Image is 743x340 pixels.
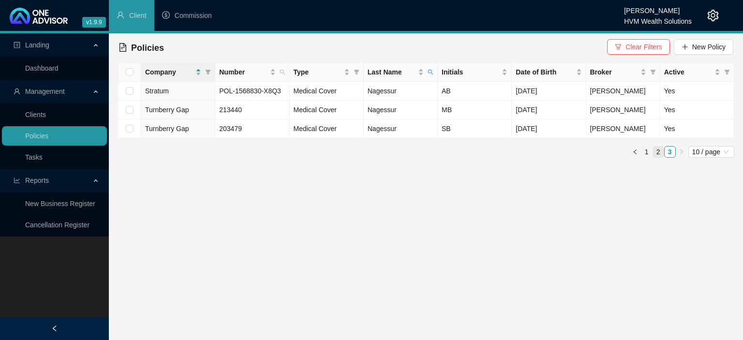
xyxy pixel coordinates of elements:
[368,67,416,77] span: Last Name
[294,67,342,77] span: Type
[25,41,49,49] span: Landing
[117,11,124,19] span: user
[679,149,684,155] span: right
[294,125,337,133] span: Medical Cover
[512,101,586,119] td: [DATE]
[280,69,285,75] span: search
[14,177,20,184] span: line-chart
[629,146,641,158] button: left
[364,82,438,101] td: Nagessur
[512,63,586,82] th: Date of Birth
[650,69,656,75] span: filter
[624,13,692,24] div: HVM Wealth Solutions
[294,87,337,95] span: Medical Cover
[290,63,364,82] th: Type
[660,63,734,82] th: Active
[512,119,586,138] td: [DATE]
[590,67,639,77] span: Broker
[664,67,713,77] span: Active
[354,69,359,75] span: filter
[653,147,664,157] a: 2
[724,69,730,75] span: filter
[131,43,164,53] span: Policies
[175,12,212,19] span: Commission
[162,11,170,19] span: dollar
[25,64,59,72] a: Dashboard
[692,147,730,157] span: 10 / page
[428,69,433,75] span: search
[10,8,68,24] img: 2df55531c6924b55f21c4cf5d4484680-logo-light.svg
[586,63,660,82] th: Broker
[145,106,189,114] span: Turnberry Gap
[648,65,658,79] span: filter
[590,106,646,114] span: [PERSON_NAME]
[707,10,719,21] span: setting
[688,146,734,158] div: Page Size
[512,82,586,101] td: [DATE]
[438,119,512,138] td: SB
[219,67,267,77] span: Number
[660,101,734,119] td: Yes
[364,63,438,82] th: Last Name
[516,67,574,77] span: Date of Birth
[438,82,512,101] td: AB
[676,146,687,158] li: Next Page
[129,12,147,19] span: Client
[364,119,438,138] td: Nagessur
[641,146,653,158] li: 1
[632,149,638,155] span: left
[624,2,692,13] div: [PERSON_NAME]
[145,67,193,77] span: Company
[203,65,213,79] span: filter
[665,147,675,157] a: 3
[590,125,646,133] span: [PERSON_NAME]
[14,42,20,48] span: profile
[25,221,89,229] a: Cancellation Register
[215,63,289,82] th: Number
[674,39,733,55] button: New Policy
[629,146,641,158] li: Previous Page
[119,43,127,52] span: file-text
[145,87,169,95] span: Stratum
[692,42,726,52] span: New Policy
[660,82,734,101] td: Yes
[653,146,664,158] li: 2
[615,44,622,50] span: filter
[294,106,337,114] span: Medical Cover
[14,88,20,95] span: user
[442,67,500,77] span: Initials
[25,153,43,161] a: Tasks
[352,65,361,79] span: filter
[438,63,512,82] th: Initials
[205,69,211,75] span: filter
[219,125,242,133] span: 203479
[664,146,676,158] li: 3
[364,101,438,119] td: Nagessur
[676,146,687,158] button: right
[219,106,242,114] span: 213440
[722,65,732,79] span: filter
[278,65,287,79] span: search
[25,200,95,207] a: New Business Register
[219,87,281,95] span: POL-1568830-X8Q3
[607,39,669,55] button: Clear Filters
[426,65,435,79] span: search
[145,125,189,133] span: Turnberry Gap
[625,42,662,52] span: Clear Filters
[682,44,688,50] span: plus
[660,119,734,138] td: Yes
[25,111,46,118] a: Clients
[51,325,58,332] span: left
[25,88,65,95] span: Management
[25,132,48,140] a: Policies
[82,17,106,28] span: v1.9.9
[641,147,652,157] a: 1
[438,101,512,119] td: MB
[590,87,646,95] span: [PERSON_NAME]
[25,177,49,184] span: Reports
